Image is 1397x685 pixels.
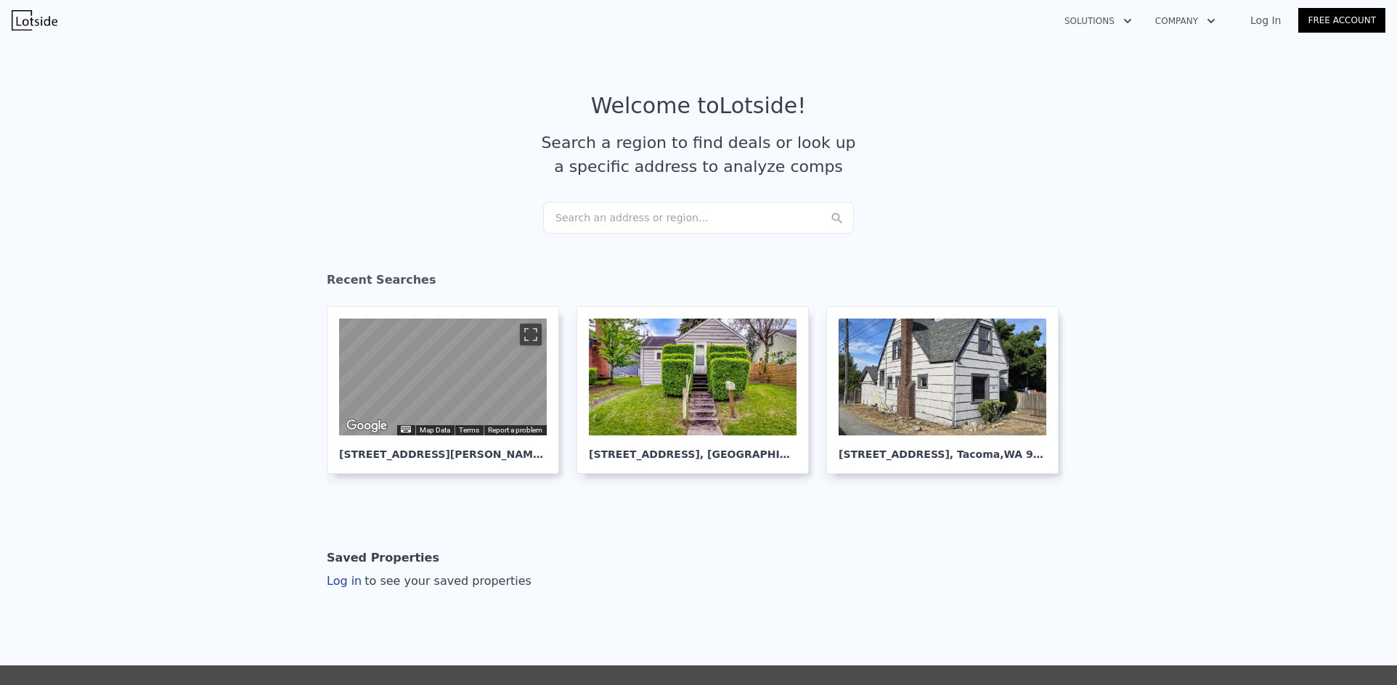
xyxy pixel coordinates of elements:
[12,10,57,30] img: Lotside
[339,319,547,435] div: Map
[362,574,531,588] span: to see your saved properties
[1233,13,1298,28] a: Log In
[1053,8,1144,34] button: Solutions
[536,131,861,179] div: Search a region to find deals or look up a specific address to analyze comps
[543,202,854,234] div: Search an address or region...
[577,306,820,474] a: [STREET_ADDRESS], [GEOGRAPHIC_DATA]
[339,435,547,462] div: [STREET_ADDRESS][PERSON_NAME] , [GEOGRAPHIC_DATA]
[488,426,542,434] a: Report a problem
[589,435,797,462] div: [STREET_ADDRESS] , [GEOGRAPHIC_DATA]
[826,306,1070,474] a: [STREET_ADDRESS], Tacoma,WA 98408
[420,425,450,435] button: Map Data
[327,260,1070,306] div: Recent Searches
[1298,8,1385,33] a: Free Account
[459,426,479,434] a: Terms
[327,573,531,590] div: Log in
[839,435,1046,462] div: [STREET_ADDRESS] , Tacoma
[343,417,391,435] a: Open this area in Google Maps (opens a new window)
[1000,448,1062,460] span: , WA 98408
[1144,8,1227,34] button: Company
[339,319,547,435] div: Street View
[591,93,807,119] div: Welcome to Lotside !
[520,324,542,345] button: Toggle fullscreen view
[343,417,391,435] img: Google
[327,544,439,573] div: Saved Properties
[401,426,411,432] button: Keyboard shortcuts
[327,306,571,474] a: Map [STREET_ADDRESS][PERSON_NAME], [GEOGRAPHIC_DATA]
